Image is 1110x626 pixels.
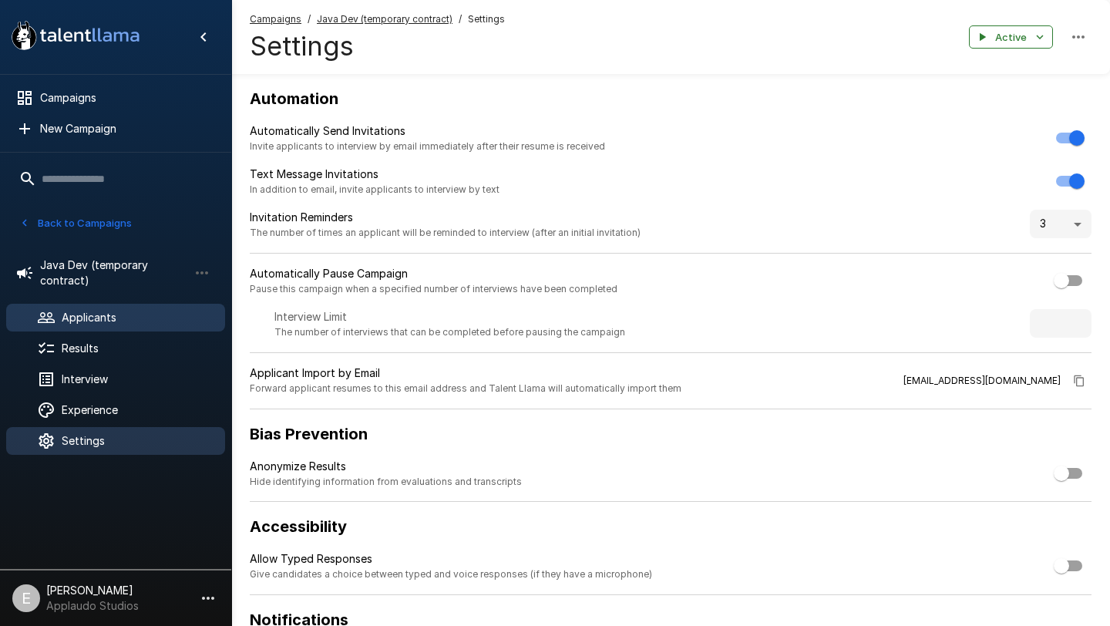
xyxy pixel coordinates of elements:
p: Applicant Import by Email [250,365,681,381]
span: Hide identifying information from evaluations and transcripts [250,474,522,490]
b: Accessibility [250,517,347,536]
p: Text Message Invitations [250,167,499,182]
p: Invitation Reminders [250,210,641,225]
span: [EMAIL_ADDRESS][DOMAIN_NAME] [903,373,1061,389]
u: Campaigns [250,13,301,25]
span: Invite applicants to interview by email immediately after their resume is received [250,139,605,154]
span: Settings [468,12,505,27]
span: Pause this campaign when a specified number of interviews have been completed [250,281,617,297]
span: / [308,12,311,27]
p: Automatically Pause Campaign [250,266,617,281]
u: Java Dev (temporary contract) [317,13,452,25]
span: Give candidates a choice between typed and voice responses (if they have a microphone) [250,567,652,582]
p: Automatically Send Invitations [250,123,605,139]
p: Anonymize Results [250,459,522,474]
b: Bias Prevention [250,425,368,443]
span: / [459,12,462,27]
span: Forward applicant resumes to this email address and Talent Llama will automatically import them [250,381,681,396]
div: 3 [1030,210,1091,239]
button: Active [969,25,1053,49]
h4: Settings [250,30,505,62]
span: The number of interviews that can be completed before pausing the campaign [274,325,625,340]
span: In addition to email, invite applicants to interview by text [250,182,499,197]
b: Automation [250,89,338,108]
p: Allow Typed Responses [250,551,652,567]
span: The number of times an applicant will be reminded to interview (after an initial invitation) [250,225,641,241]
p: Interview Limit [274,309,625,325]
